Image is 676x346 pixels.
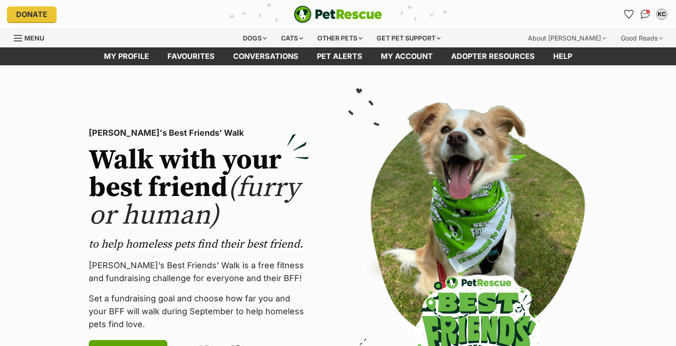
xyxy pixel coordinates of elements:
[638,7,653,22] a: Conversations
[657,10,666,19] div: KC
[641,10,650,19] img: chat-41dd97257d64d25036548639549fe6c8038ab92f7586957e7f3b1b290dea8141.svg
[621,7,636,22] a: Favourites
[544,47,581,65] a: Help
[614,29,669,47] div: Good Reads
[7,6,57,22] a: Donate
[14,29,51,46] a: Menu
[311,29,369,47] div: Other pets
[442,47,544,65] a: Adopter resources
[89,147,309,230] h2: Walk with your best friend
[236,29,273,47] div: Dogs
[372,47,442,65] a: My account
[89,237,309,252] p: to help homeless pets find their best friend.
[308,47,372,65] a: Pet alerts
[89,171,300,233] span: (furry or human)
[158,47,224,65] a: Favourites
[89,127,309,139] p: [PERSON_NAME]'s Best Friends' Walk
[24,34,44,42] span: Menu
[275,29,309,47] div: Cats
[521,29,613,47] div: About [PERSON_NAME]
[89,292,309,331] p: Set a fundraising goal and choose how far you and your BFF will walk during September to help hom...
[294,6,382,23] img: logo-e224e6f780fb5917bec1dbf3a21bbac754714ae5b6737aabdf751b685950b380.svg
[224,47,308,65] a: conversations
[95,47,158,65] a: My profile
[294,6,382,23] a: PetRescue
[370,29,447,47] div: Get pet support
[621,7,669,22] ul: Account quick links
[89,259,309,285] p: [PERSON_NAME]’s Best Friends' Walk is a free fitness and fundraising challenge for everyone and t...
[654,7,669,22] button: My account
